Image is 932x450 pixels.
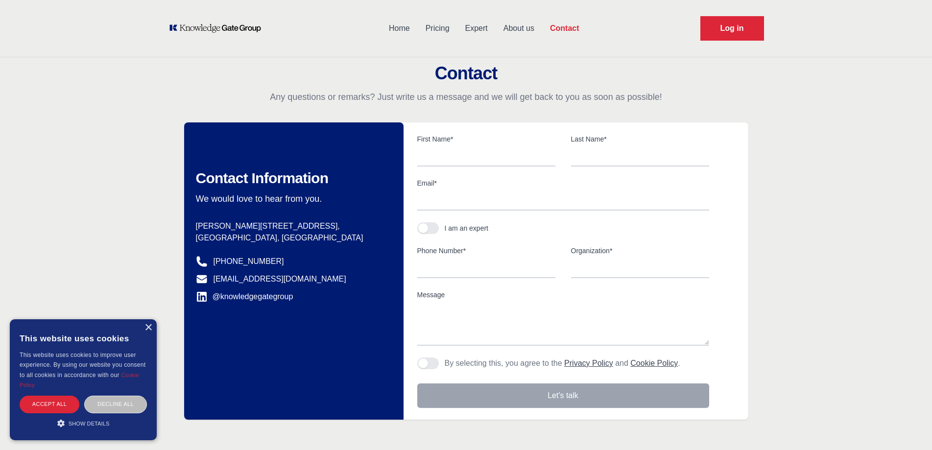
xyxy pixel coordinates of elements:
[445,223,489,233] div: I am an expert
[84,396,147,413] div: Decline all
[417,290,709,300] label: Message
[445,357,680,369] p: By selecting this, you agree to the and .
[20,418,147,428] div: Show details
[571,134,709,144] label: Last Name*
[700,16,764,41] a: Request Demo
[564,359,613,367] a: Privacy Policy
[214,256,284,267] a: [PHONE_NUMBER]
[168,24,268,33] a: KOL Knowledge Platform: Talk to Key External Experts (KEE)
[196,291,293,303] a: @knowledgegategroup
[571,246,709,256] label: Organization*
[20,396,79,413] div: Accept all
[418,16,457,41] a: Pricing
[417,383,709,408] button: Let's talk
[69,421,110,426] span: Show details
[144,324,152,332] div: Close
[381,16,418,41] a: Home
[214,273,346,285] a: [EMAIL_ADDRESS][DOMAIN_NAME]
[542,16,587,41] a: Contact
[417,134,555,144] label: First Name*
[630,359,678,367] a: Cookie Policy
[196,193,380,205] p: We would love to hear from you.
[496,16,542,41] a: About us
[196,220,380,232] p: [PERSON_NAME][STREET_ADDRESS],
[20,352,145,379] span: This website uses cookies to improve user experience. By using our website you consent to all coo...
[417,246,555,256] label: Phone Number*
[457,16,496,41] a: Expert
[883,403,932,450] iframe: Chat Widget
[196,169,380,187] h2: Contact Information
[20,327,147,350] div: This website uses cookies
[196,232,380,244] p: [GEOGRAPHIC_DATA], [GEOGRAPHIC_DATA]
[417,178,709,188] label: Email*
[20,372,139,388] a: Cookie Policy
